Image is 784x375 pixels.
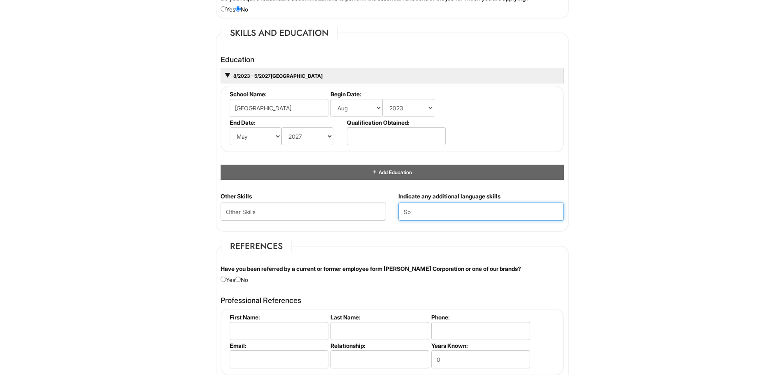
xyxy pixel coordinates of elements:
[230,314,327,321] label: First Name:
[221,265,521,273] label: Have you been referred by a current or former employee form [PERSON_NAME] Corporation or one of o...
[221,56,564,64] h4: Education
[330,342,428,349] label: Relationship:
[398,192,500,200] label: Indicate any additional language skills
[221,203,386,221] input: Other Skills
[347,119,444,126] label: Qualification Obtained:
[233,73,323,79] a: 8/2023 - 5/2027[GEOGRAPHIC_DATA]
[431,342,529,349] label: Years Known:
[221,240,292,252] legend: References
[431,314,529,321] label: Phone:
[330,91,444,98] label: Begin Date:
[372,169,412,175] a: Add Education
[230,91,327,98] label: School Name:
[230,119,344,126] label: End Date:
[221,27,338,39] legend: Skills and Education
[230,342,327,349] label: Email:
[330,314,428,321] label: Last Name:
[398,203,564,221] input: Additional Language Skills
[221,296,564,305] h4: Professional References
[233,73,271,79] span: 8/2023 - 5/2027
[377,169,412,175] span: Add Education
[214,265,570,284] div: Yes No
[221,192,252,200] label: Other Skills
